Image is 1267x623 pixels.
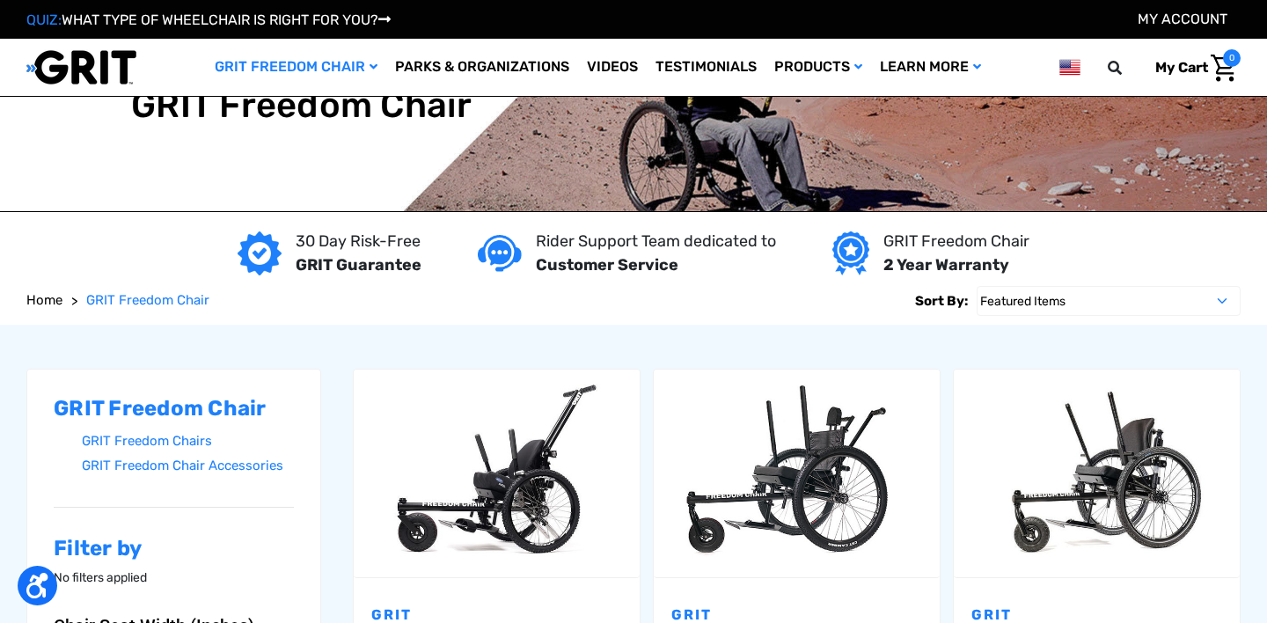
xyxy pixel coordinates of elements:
span: QUIZ: [26,11,62,28]
a: GRIT Freedom Chair [86,290,209,311]
label: Sort By: [915,286,968,316]
span: 0 [1223,49,1241,67]
a: Parks & Organizations [386,39,578,96]
a: Testimonials [647,39,765,96]
span: GRIT Freedom Chair [86,292,209,308]
a: GRIT Freedom Chairs [82,429,294,454]
img: GRIT Freedom Chair Pro: the Pro model shown including contoured Invacare Matrx seatback, Spinergy... [954,377,1240,568]
a: GRIT Freedom Chair: Spartan,$3,995.00 [654,370,940,577]
a: QUIZ:WHAT TYPE OF WHEELCHAIR IS RIGHT FOR YOU? [26,11,391,28]
h2: GRIT Freedom Chair [54,396,294,421]
img: Year warranty [832,231,868,275]
strong: Customer Service [536,255,678,275]
a: GRIT Freedom Chair: Pro,$5,495.00 [954,370,1240,577]
strong: 2 Year Warranty [883,255,1009,275]
img: us.png [1059,56,1080,78]
span: My Cart [1155,59,1208,76]
a: Products [765,39,871,96]
img: GRIT All-Terrain Wheelchair and Mobility Equipment [26,49,136,85]
a: Videos [578,39,647,96]
p: GRIT Freedom Chair [883,230,1029,253]
strong: GRIT Guarantee [296,255,421,275]
input: Search [1116,49,1142,86]
h1: GRIT Freedom Chair [131,84,472,127]
a: GRIT Freedom Chair Accessories [82,453,294,479]
a: Account [1138,11,1227,27]
span: Home [26,292,62,308]
iframe: Tidio Chat [1027,509,1259,592]
p: No filters applied [54,568,294,587]
a: Learn More [871,39,990,96]
a: Cart with 0 items [1142,49,1241,86]
img: GRIT Freedom Chair: Spartan [654,377,940,568]
a: Home [26,290,62,311]
img: Customer service [478,235,522,271]
p: Rider Support Team dedicated to [536,230,776,253]
h2: Filter by [54,536,294,561]
a: GRIT Junior,$4,995.00 [354,370,640,577]
img: GRIT Junior: GRIT Freedom Chair all terrain wheelchair engineered specifically for kids [354,377,640,568]
a: GRIT Freedom Chair [206,39,386,96]
p: 30 Day Risk-Free [296,230,421,253]
img: GRIT Guarantee [238,231,282,275]
img: Cart [1211,55,1236,82]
